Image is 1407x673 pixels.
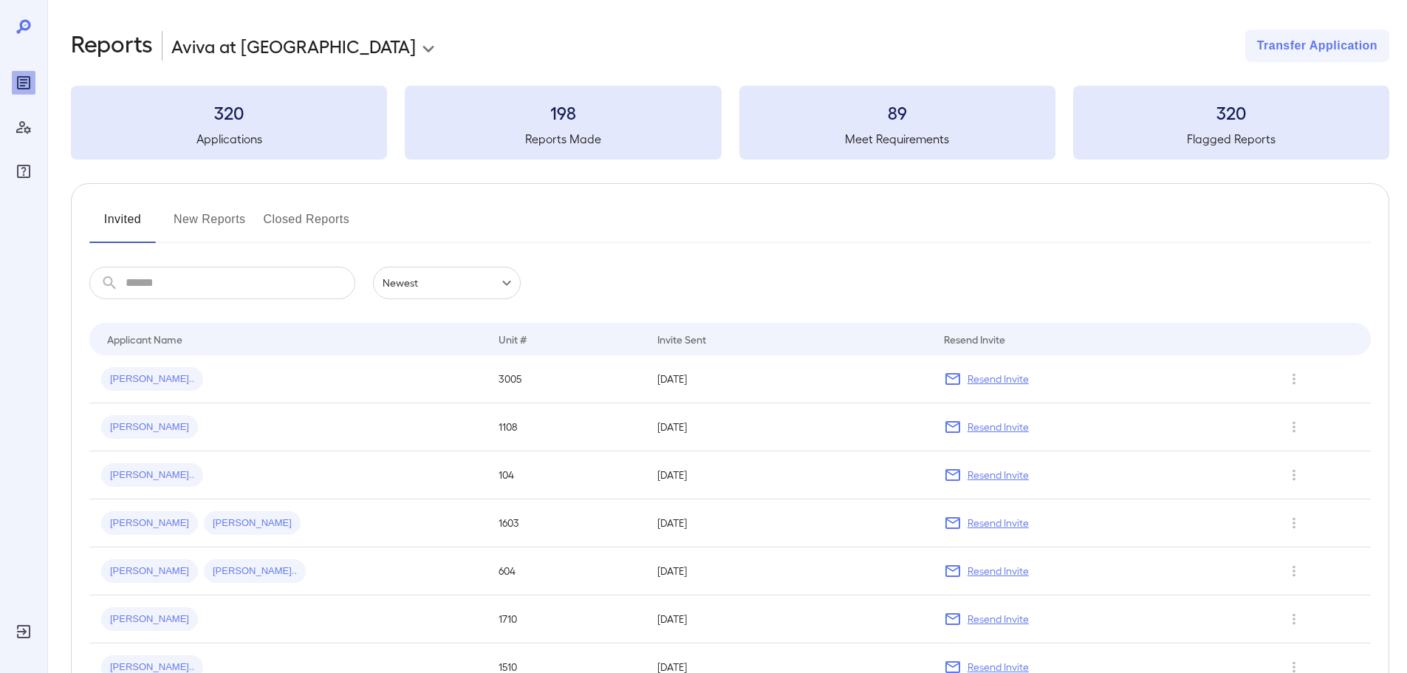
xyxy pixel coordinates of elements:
[646,403,931,451] td: [DATE]
[646,355,931,403] td: [DATE]
[739,130,1055,148] h5: Meet Requirements
[1282,559,1306,583] button: Row Actions
[1282,463,1306,487] button: Row Actions
[174,208,246,243] button: New Reports
[1282,415,1306,439] button: Row Actions
[646,499,931,547] td: [DATE]
[71,86,1389,160] summary: 320Applications198Reports Made89Meet Requirements320Flagged Reports
[1282,511,1306,535] button: Row Actions
[12,160,35,183] div: FAQ
[968,468,1029,482] p: Resend Invite
[101,468,203,482] span: [PERSON_NAME]..
[1282,367,1306,391] button: Row Actions
[968,420,1029,434] p: Resend Invite
[107,330,182,348] div: Applicant Name
[171,34,416,58] p: Aviva at [GEOGRAPHIC_DATA]
[101,420,198,434] span: [PERSON_NAME]
[968,516,1029,530] p: Resend Invite
[646,595,931,643] td: [DATE]
[487,595,646,643] td: 1710
[1245,30,1389,62] button: Transfer Application
[101,516,198,530] span: [PERSON_NAME]
[101,564,198,578] span: [PERSON_NAME]
[499,330,527,348] div: Unit #
[1073,130,1389,148] h5: Flagged Reports
[71,130,387,148] h5: Applications
[12,115,35,139] div: Manage Users
[657,330,706,348] div: Invite Sent
[1073,100,1389,124] h3: 320
[12,71,35,95] div: Reports
[405,100,721,124] h3: 198
[101,612,198,626] span: [PERSON_NAME]
[646,451,931,499] td: [DATE]
[264,208,350,243] button: Closed Reports
[968,564,1029,578] p: Resend Invite
[968,612,1029,626] p: Resend Invite
[71,30,153,62] h2: Reports
[1282,607,1306,631] button: Row Actions
[71,100,387,124] h3: 320
[373,267,521,299] div: Newest
[204,516,301,530] span: [PERSON_NAME]
[739,100,1055,124] h3: 89
[487,499,646,547] td: 1603
[487,547,646,595] td: 604
[487,451,646,499] td: 104
[646,547,931,595] td: [DATE]
[487,355,646,403] td: 3005
[204,564,306,578] span: [PERSON_NAME]..
[101,372,203,386] span: [PERSON_NAME]..
[944,330,1005,348] div: Resend Invite
[487,403,646,451] td: 1108
[405,130,721,148] h5: Reports Made
[12,620,35,643] div: Log Out
[89,208,156,243] button: Invited
[968,372,1029,386] p: Resend Invite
